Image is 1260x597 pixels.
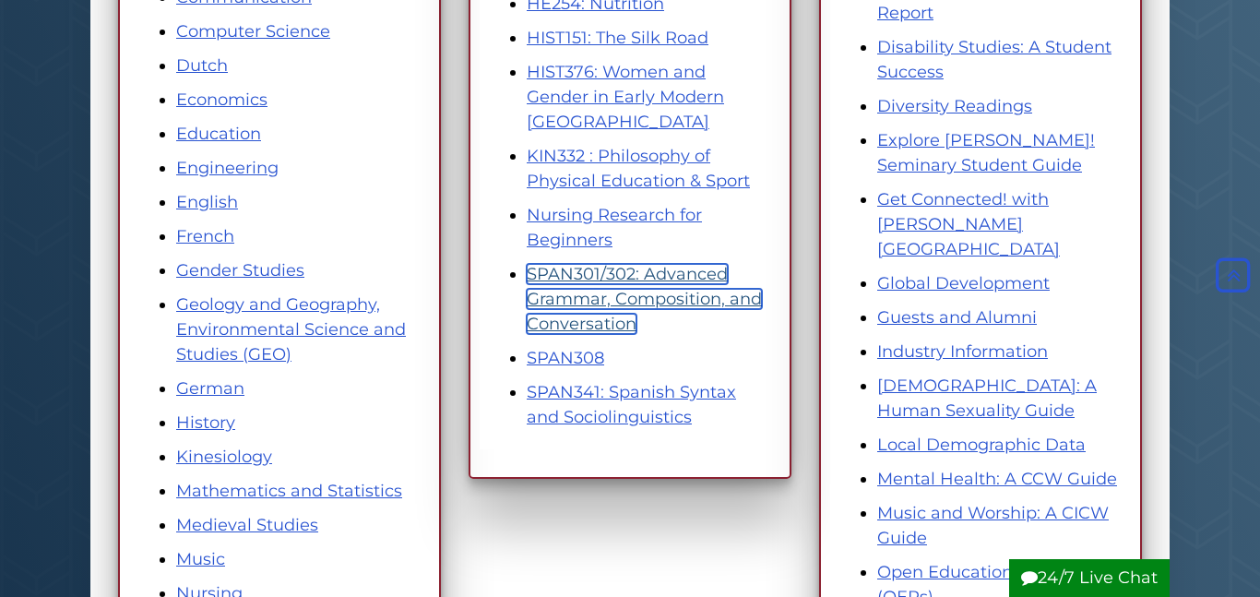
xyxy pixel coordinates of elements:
a: Computer Science [176,21,330,42]
a: Kinesiology [176,447,272,467]
button: 24/7 Live Chat [1009,559,1170,597]
a: German [176,378,244,399]
a: Dutch [176,55,228,76]
a: Engineering [176,158,279,178]
a: Geology and Geography, Environmental Science and Studies (GEO) [176,294,406,364]
a: Industry Information [877,341,1048,362]
a: SPAN308 [527,348,604,368]
a: SPAN341: Spanish Syntax and Sociolinguistics [527,382,736,427]
a: KIN332 : Philosophy of Physical Education & Sport [527,146,750,191]
a: Economics [176,90,267,110]
a: French [176,226,234,246]
a: Education [176,124,261,144]
a: [DEMOGRAPHIC_DATA]: A Human Sexuality Guide [877,376,1097,421]
a: SPAN301/302: Advanced Grammar, Composition, and Conversation [527,264,762,334]
a: Local Demographic Data [877,435,1086,455]
a: Guests and Alumni [877,307,1037,328]
a: HIST151: The Silk Road [527,28,708,48]
a: Nursing Research for Beginners [527,205,702,250]
a: Disability Studies: A Student Success [877,37,1111,82]
a: Back to Top [1211,265,1255,285]
a: Get Connected! with [PERSON_NAME][GEOGRAPHIC_DATA] [877,189,1060,259]
a: History [176,412,235,433]
a: Music [176,549,225,569]
a: HIST376: Women and Gender in Early Modern [GEOGRAPHIC_DATA] [527,62,724,132]
a: Music and Worship: A CICW Guide [877,503,1109,548]
a: Gender Studies [176,260,304,281]
a: Medieval Studies [176,515,318,535]
a: Explore [PERSON_NAME]! Seminary Student Guide [877,130,1095,175]
a: Global Development [877,273,1050,293]
a: Diversity Readings [877,96,1032,116]
a: English [176,192,238,212]
a: Mathematics and Statistics [176,481,402,501]
a: Mental Health: A CCW Guide [877,469,1117,489]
